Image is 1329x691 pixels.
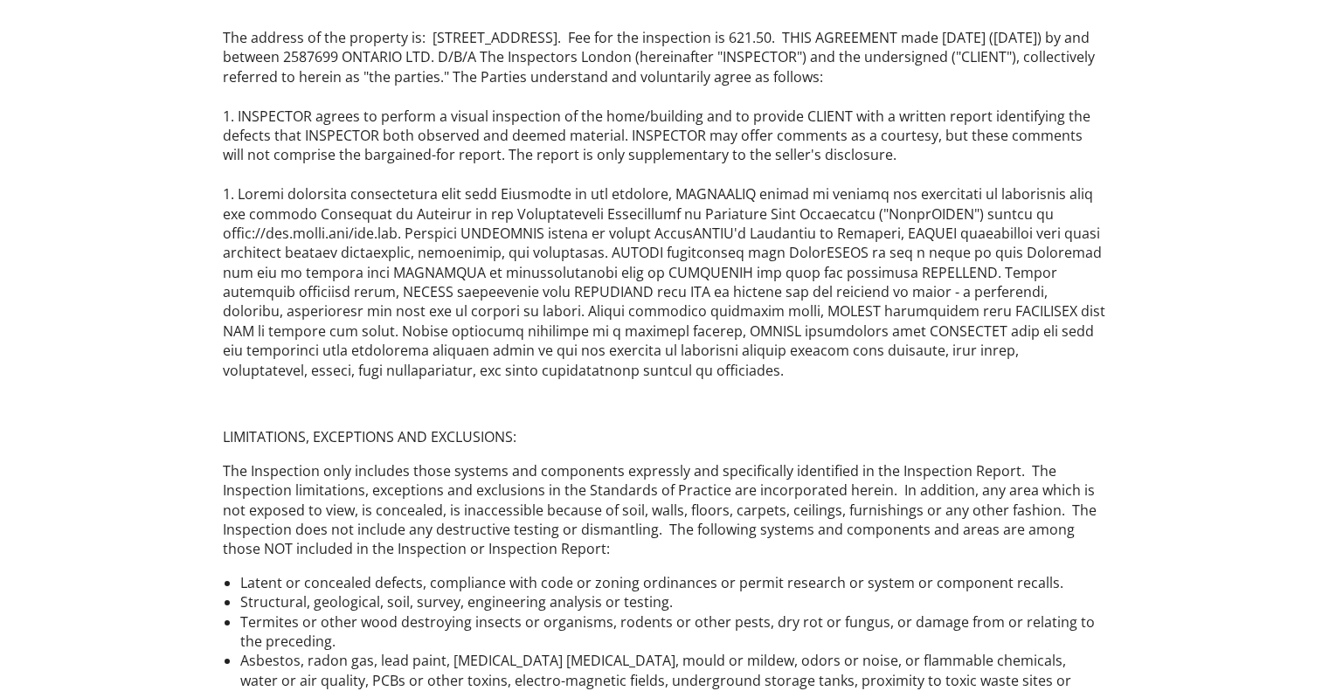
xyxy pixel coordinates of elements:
[223,461,1105,559] p: The Inspection only includes those systems and components expressly and specifically identified i...
[240,573,1106,592] li: Latent or concealed defects, compliance with code or zoning ordinances or permit research or syst...
[240,592,1106,612] li: Structural, geological, soil, survey, engineering analysis or testing.
[240,612,1106,652] li: Termites or other wood destroying insects or organisms, rodents or other pests, dry rot or fungus...
[223,427,1105,446] p: LIMITATIONS, EXCEPTIONS AND EXCLUSIONS:
[223,28,1105,380] p: The address of the property is: [STREET_ADDRESS]. Fee for the inspection is 621.50. THIS AGREEMEN...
